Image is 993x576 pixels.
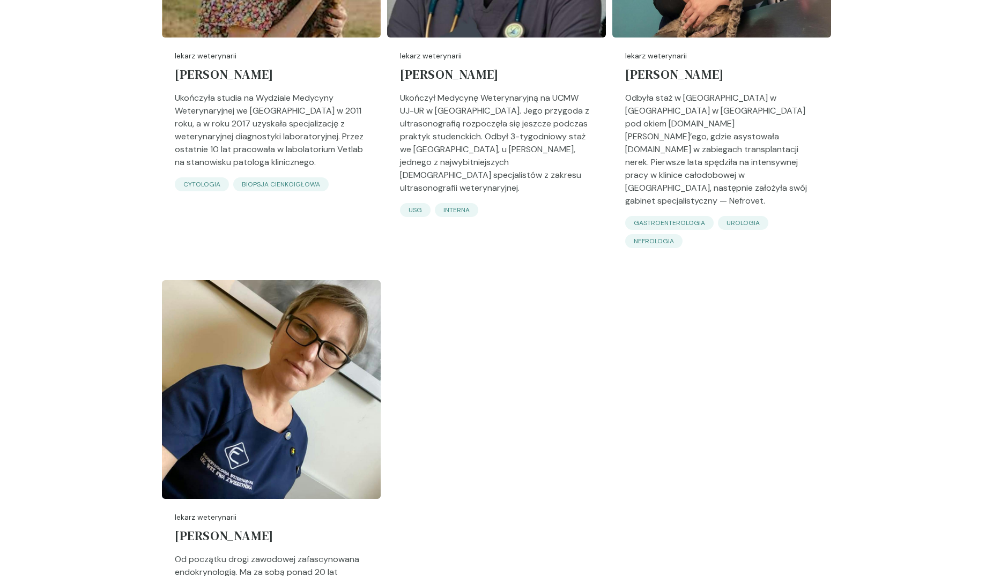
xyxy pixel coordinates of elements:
p: USG [409,205,422,215]
a: [PERSON_NAME] [175,62,368,92]
p: lekarz weterynarii [400,50,593,62]
p: gastroenterologia [634,218,705,228]
a: [PERSON_NAME] [175,523,368,553]
p: biopsja cienkoigłowa [242,179,320,189]
p: interna [443,205,470,215]
p: nefrologia [634,236,674,246]
p: lekarz weterynarii [175,512,368,523]
p: lekarz weterynarii [625,50,818,62]
p: cytologia [183,179,220,189]
p: Ukończyła studia na Wydziale Medycyny Weterynaryjnej we [GEOGRAPHIC_DATA] w 2011 roku, a w roku 2... [175,92,368,177]
p: lekarz weterynarii [175,50,368,62]
a: [PERSON_NAME] [625,62,818,92]
p: urologia [727,218,760,228]
a: [PERSON_NAME] [400,62,593,92]
p: Ukończył Medycynę Weterynaryjną na UCMW UJ-UR w [GEOGRAPHIC_DATA]. Jego przygoda z ultrasonografi... [400,92,593,203]
p: Odbyła staż w [GEOGRAPHIC_DATA] w [GEOGRAPHIC_DATA] w [GEOGRAPHIC_DATA] pod okiem [DOMAIN_NAME] [... [625,92,818,216]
